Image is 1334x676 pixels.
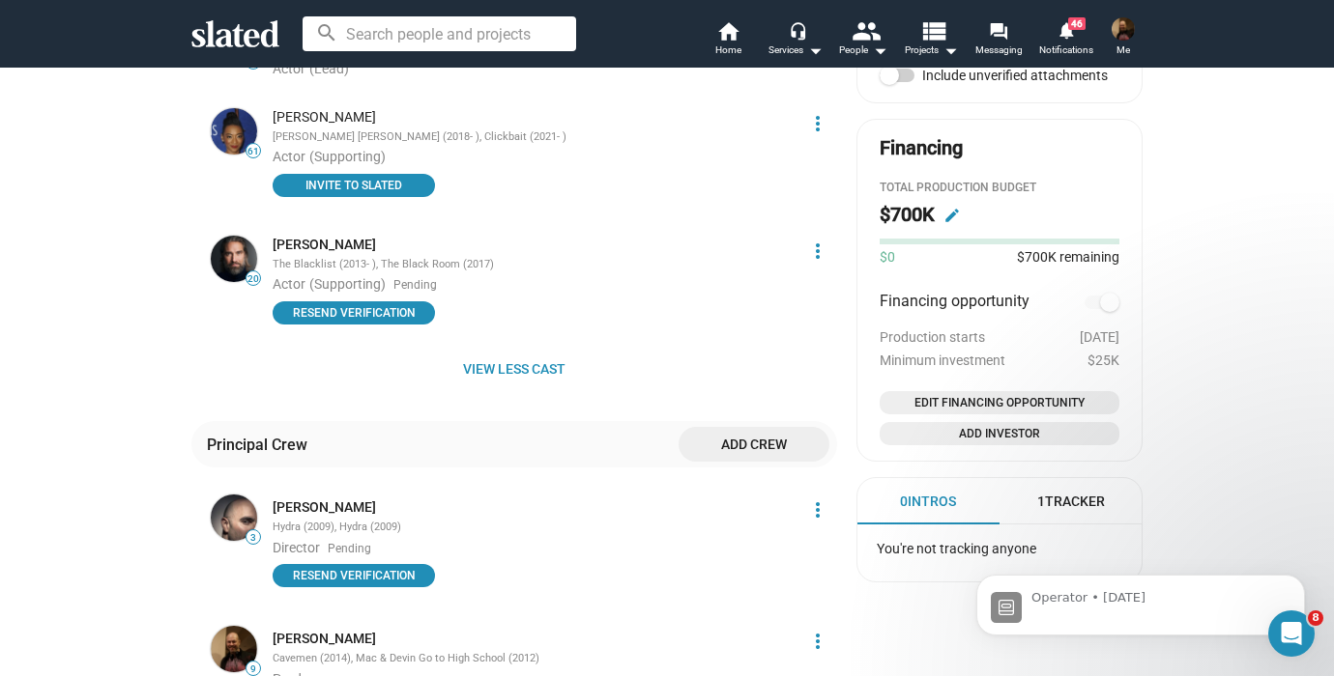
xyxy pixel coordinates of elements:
img: Lukas Hassel [211,236,257,282]
div: [PERSON_NAME] [PERSON_NAME] (2018- ), Clickbait (2021- ) [273,130,795,145]
span: Production starts [880,329,985,345]
span: 46 [1068,17,1086,30]
span: Home [715,39,741,62]
div: Principal Crew [207,435,315,455]
button: Resend verification [273,564,435,587]
span: 61 [246,146,260,157]
mat-icon: arrow_drop_down [868,39,891,62]
mat-icon: arrow_drop_down [803,39,826,62]
button: Projects [897,19,965,62]
span: Messaging [975,39,1023,62]
mat-icon: people [852,16,880,44]
span: Include unverified attachments [922,68,1108,83]
button: Open add or edit financing opportunity dialog [880,391,1119,414]
span: Resend verification [284,303,423,323]
div: 0 Intros [900,493,956,511]
span: (Supporting) [309,149,386,164]
span: $0 [880,248,895,267]
span: 20 [246,273,260,285]
span: View less cast [207,352,822,386]
div: The Blacklist (2013- ), The Black Room (2017) [273,258,795,272]
span: Pending [393,278,437,294]
div: [PERSON_NAME] [273,108,795,127]
div: People [839,39,887,62]
img: Herschel Faber [211,626,257,672]
button: Services [762,19,829,62]
span: Resend verification [284,566,423,585]
div: Total Production budget [880,181,1119,196]
img: Betty Gabriel [211,108,257,155]
mat-icon: more_vert [806,498,829,521]
button: Open add investor dialog [880,422,1119,445]
span: Add Investor [887,424,1112,443]
span: 9 [246,663,260,675]
button: Herschel FaberMe [1100,14,1146,64]
a: Messaging [965,19,1032,62]
button: People [829,19,897,62]
mat-icon: more_vert [806,630,829,653]
span: 3 [246,532,260,544]
span: (Supporting) [309,276,386,292]
span: Actor [273,149,305,164]
mat-icon: headset_mic [789,21,806,39]
mat-icon: more_vert [806,239,829,263]
span: Financing opportunity [880,291,1029,314]
span: Director [273,540,320,555]
a: [PERSON_NAME] [273,236,376,254]
span: Projects [905,39,958,62]
span: Edit Financing Opportunity [887,393,1112,412]
a: [PERSON_NAME] [273,498,376,517]
div: Hydra (2009), Hydra (2009) [273,521,795,535]
mat-icon: home [716,19,739,42]
div: 1 Tracker [1037,493,1105,511]
div: Cavemen (2014), Mac & Devin Go to High School (2012) [273,652,795,666]
a: [PERSON_NAME] [273,630,376,648]
button: Edit budget [937,200,968,231]
mat-icon: notifications [1057,20,1075,39]
a: Home [694,19,762,62]
a: 46Notifications [1032,19,1100,62]
button: Resend verification [273,301,435,324]
div: $25K [880,352,1119,368]
span: Actor [273,61,305,76]
span: Minimum investment [880,352,1005,368]
span: $700K remaining [1017,249,1119,265]
span: Pending [328,542,371,557]
button: View less cast [191,352,837,386]
span: Actor [273,276,305,292]
button: Add crew [679,427,829,462]
input: Search people and projects [303,16,576,51]
mat-icon: view_list [919,16,947,44]
span: Me [1116,39,1130,62]
span: [DATE] [1080,329,1119,345]
span: Notifications [1039,39,1093,62]
button: INVITE TO SLATED [273,174,435,197]
span: INVITE TO SLATED [284,176,423,195]
div: Services [768,39,823,62]
div: Financing [880,135,963,161]
span: (Lead) [309,61,349,76]
span: Add crew [694,427,814,462]
span: 8 [1308,610,1323,626]
img: Miguel Parga [211,494,257,541]
h2: $700K [880,202,935,228]
div: You're not tracking anyone [861,524,1138,574]
mat-icon: forum [989,21,1007,40]
iframe: Intercom live chat [1268,610,1315,657]
mat-icon: more_vert [806,112,829,135]
mat-icon: arrow_drop_down [939,39,962,62]
mat-icon: edit [943,207,961,224]
img: Herschel Faber [1112,17,1135,41]
iframe: Intercom notifications message [947,531,1334,666]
